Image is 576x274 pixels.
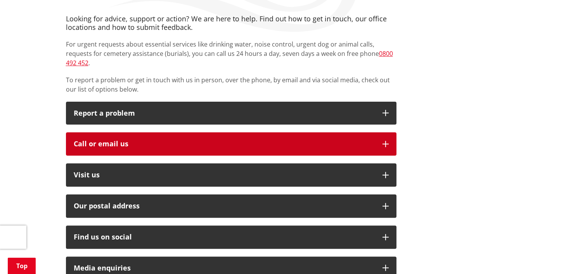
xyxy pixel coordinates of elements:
a: 0800 492 452 [66,49,393,67]
button: Report a problem [66,102,396,125]
p: Visit us [74,171,375,179]
p: Report a problem [74,109,375,117]
h2: Our postal address [74,202,375,210]
button: Find us on social [66,225,396,249]
button: Visit us [66,163,396,187]
button: Our postal address [66,194,396,218]
p: To report a problem or get in touch with us in person, over the phone, by email and via social me... [66,75,396,94]
div: Media enquiries [74,264,375,272]
iframe: Messenger Launcher [540,241,568,269]
div: Call or email us [74,140,375,148]
p: For urgent requests about essential services like drinking water, noise control, urgent dog or an... [66,40,396,68]
a: Top [8,258,36,274]
div: Find us on social [74,233,375,241]
h4: Looking for advice, support or action? We are here to help. Find out how to get in touch, our off... [66,15,396,31]
button: Call or email us [66,132,396,156]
